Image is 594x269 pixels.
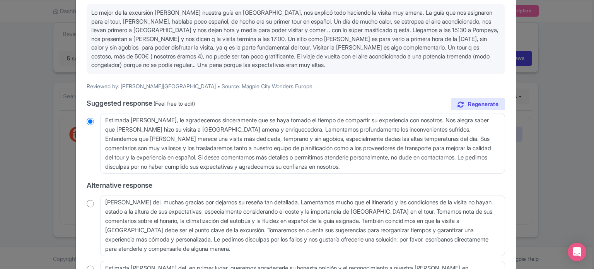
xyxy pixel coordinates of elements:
span: (Feel free to edit) [154,100,195,107]
textarea: Estimada [PERSON_NAME] del, le agradecemos sinceramente que se haya tomado el tiempo de compartir... [100,113,505,174]
a: Regenerate [451,98,505,111]
span: Suggested response [87,99,152,107]
span: Alternative response [87,181,152,189]
textarea: [PERSON_NAME] del, muchas gracias por dejarnos su reseña tan detallada. Lamentamos mucho que el i... [100,195,505,256]
span: Regenerate [468,101,498,108]
p: Reviewed by: [PERSON_NAME][GEOGRAPHIC_DATA] • Source: Magpie City Wonders Europe [87,82,505,90]
span: Lo mejor de la excursión [PERSON_NAME] nuestra guía en [GEOGRAPHIC_DATA], nos explicó todo hacien... [91,9,498,69]
div: Open Intercom Messenger [568,243,586,261]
